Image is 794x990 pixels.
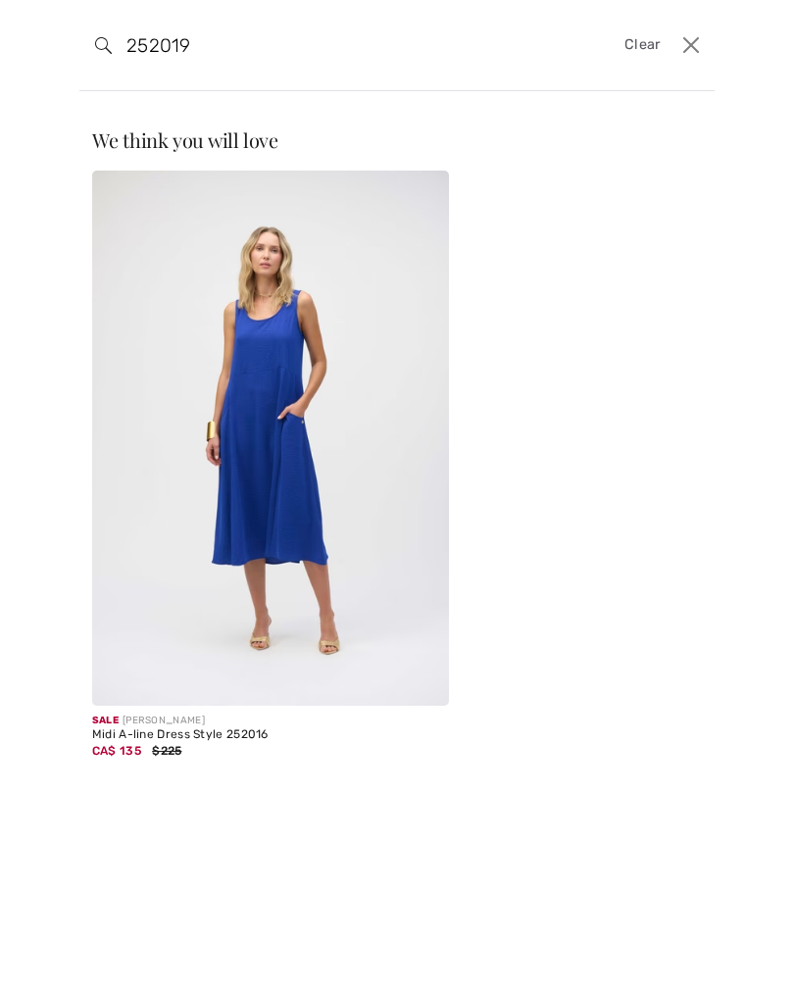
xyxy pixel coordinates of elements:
[92,728,449,742] div: Midi A-line Dress Style 252016
[92,715,119,726] span: Sale
[92,714,449,728] div: [PERSON_NAME]
[45,14,85,31] span: Help
[92,171,449,706] img: Midi A-line Dress Style 252016. Royal Sapphire 163
[676,29,707,61] button: Close
[92,744,141,758] span: CA$ 135
[152,744,181,758] span: $225
[92,126,278,153] span: We think you will love
[95,37,112,54] img: search the website
[112,16,547,74] input: TYPE TO SEARCH
[624,34,661,56] span: Clear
